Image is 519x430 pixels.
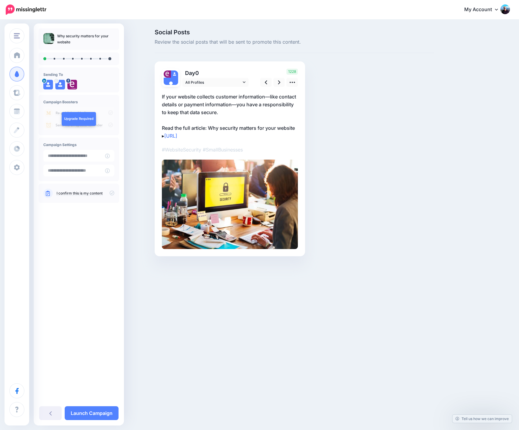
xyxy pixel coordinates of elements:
[43,142,114,147] h4: Campaign Settings
[164,70,171,78] img: 528363599_10163961969572704_8614632715601683487_n-bsa154639.jpg
[162,160,298,249] img: NN4OSH73B3086N0AVZYDF0XHW5TBXP7P.jpeg
[164,78,178,92] img: user_default_image.png
[43,33,54,44] img: 7aa3d187e03348649031dcff3f500cfc_thumb.jpg
[162,146,298,154] p: #WebsiteSecurity #SmallBusinesses
[171,70,178,78] img: user_default_image.png
[43,100,114,104] h4: Campaign Boosters
[67,80,77,89] img: 528363599_10163961969572704_8614632715601683487_n-bsa154639.jpg
[43,72,114,77] h4: Sending To
[55,80,65,89] img: user_default_image.png
[57,33,114,45] p: Why security matters for your website
[164,133,177,139] a: [URL]
[43,80,53,89] img: user_default_image.png
[453,415,512,423] a: Tell us how we can improve
[286,69,298,75] span: 1228
[195,70,199,76] span: 0
[62,112,96,126] a: Upgrade Required
[43,107,114,130] img: campaign_review_boosters.png
[458,2,510,17] a: My Account
[14,33,20,39] img: menu.png
[185,79,241,86] span: All Profiles
[6,5,46,15] img: Missinglettr
[182,78,249,87] a: All Profiles
[182,69,249,77] p: Day
[57,191,103,196] a: I confirm this is my content
[162,93,298,140] p: If your website collects customer information—like contact details or payment information—you hav...
[155,29,434,35] span: Social Posts
[155,38,434,46] span: Review the social posts that will be sent to promote this content.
